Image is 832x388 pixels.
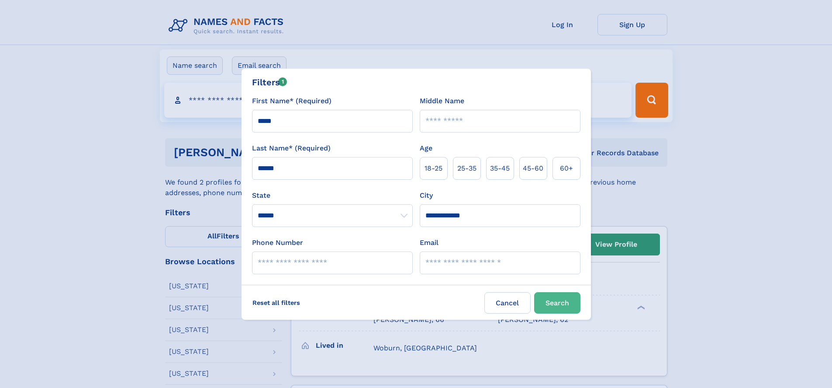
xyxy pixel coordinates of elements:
span: 25‑35 [457,163,476,174]
label: Cancel [484,292,531,314]
label: Last Name* (Required) [252,143,331,154]
button: Search [534,292,580,314]
label: Reset all filters [247,292,306,313]
span: 45‑60 [523,163,543,174]
label: Email [420,238,438,248]
label: State [252,190,413,201]
span: 35‑45 [490,163,510,174]
span: 60+ [560,163,573,174]
label: Phone Number [252,238,303,248]
div: Filters [252,76,287,89]
label: First Name* (Required) [252,96,331,106]
label: Middle Name [420,96,464,106]
span: 18‑25 [425,163,442,174]
label: City [420,190,433,201]
label: Age [420,143,432,154]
